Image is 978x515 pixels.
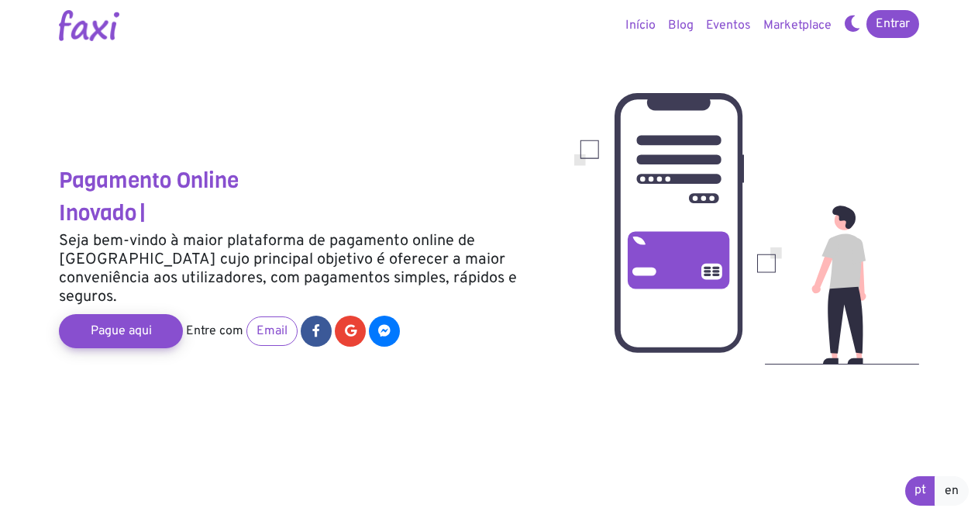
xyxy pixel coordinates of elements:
a: Marketplace [757,10,838,41]
img: Logotipo Faxi Online [59,10,119,41]
a: Entrar [866,10,919,38]
h3: Pagamento Online [59,168,551,194]
a: Eventos [700,10,757,41]
a: Pague aqui [59,314,183,348]
span: Inovado [59,199,136,227]
span: Entre com [186,323,243,339]
a: Email [246,316,298,346]
a: Início [619,10,662,41]
a: Blog [662,10,700,41]
a: pt [905,476,935,506]
a: en [935,476,969,506]
h5: Seja bem-vindo à maior plataforma de pagamento online de [GEOGRAPHIC_DATA] cujo principal objetiv... [59,232,551,306]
